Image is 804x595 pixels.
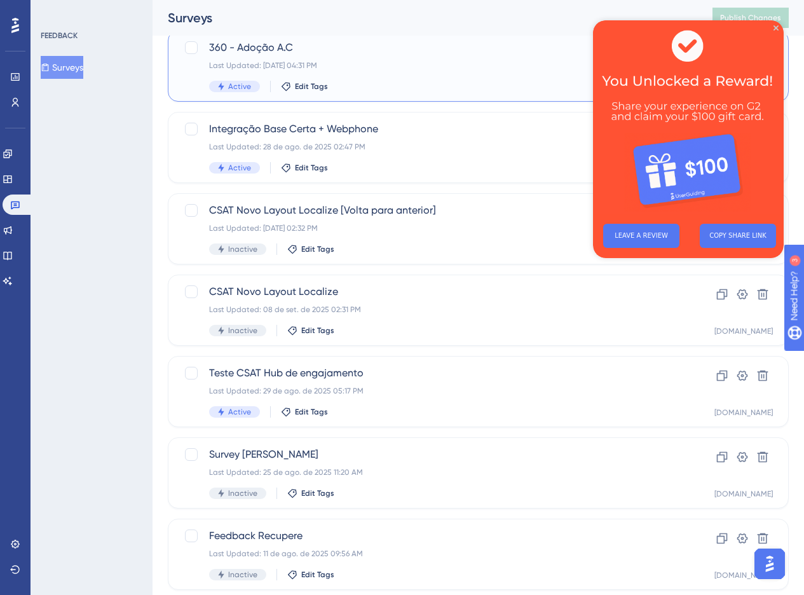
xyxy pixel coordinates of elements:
[209,121,646,137] span: Integração Base Certa + Webphone
[209,223,646,233] div: Last Updated: [DATE] 02:32 PM
[287,488,334,498] button: Edit Tags
[41,31,78,41] div: FEEDBACK
[209,528,646,544] span: Feedback Recupere
[209,284,646,299] span: CSAT Novo Layout Localize
[714,570,773,580] div: [DOMAIN_NAME]
[209,549,646,559] div: Last Updated: 11 de ago. de 2025 09:56 AM
[10,203,86,228] button: LEAVE A REVIEW
[228,488,257,498] span: Inactive
[295,81,328,92] span: Edit Tags
[209,366,646,381] span: Teste CSAT Hub de engajamento
[228,244,257,254] span: Inactive
[714,489,773,499] div: [DOMAIN_NAME]
[228,81,251,92] span: Active
[712,8,789,28] button: Publish Changes
[301,244,334,254] span: Edit Tags
[228,407,251,417] span: Active
[281,163,328,173] button: Edit Tags
[228,163,251,173] span: Active
[281,81,328,92] button: Edit Tags
[209,304,646,315] div: Last Updated: 08 de set. de 2025 02:31 PM
[287,325,334,336] button: Edit Tags
[295,407,328,417] span: Edit Tags
[88,6,92,17] div: 3
[209,142,646,152] div: Last Updated: 28 de ago. de 2025 02:47 PM
[751,545,789,583] iframe: UserGuiding AI Assistant Launcher
[209,40,646,55] span: 360 - Adoção A.C
[181,5,186,10] div: Close Preview
[209,467,646,477] div: Last Updated: 25 de ago. de 2025 11:20 AM
[41,56,83,79] button: Surveys
[228,570,257,580] span: Inactive
[30,3,79,18] span: Need Help?
[720,13,781,23] span: Publish Changes
[209,60,646,71] div: Last Updated: [DATE] 04:31 PM
[168,9,681,27] div: Surveys
[287,244,334,254] button: Edit Tags
[209,447,646,462] span: Survey [PERSON_NAME]
[209,386,646,396] div: Last Updated: 29 de ago. de 2025 05:17 PM
[107,203,183,228] button: COPY SHARE LINK
[301,325,334,336] span: Edit Tags
[209,203,646,218] span: CSAT Novo Layout Localize [Volta para anterior]
[301,488,334,498] span: Edit Tags
[295,163,328,173] span: Edit Tags
[714,326,773,336] div: [DOMAIN_NAME]
[281,407,328,417] button: Edit Tags
[301,570,334,580] span: Edit Tags
[714,407,773,418] div: [DOMAIN_NAME]
[228,325,257,336] span: Inactive
[287,570,334,580] button: Edit Tags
